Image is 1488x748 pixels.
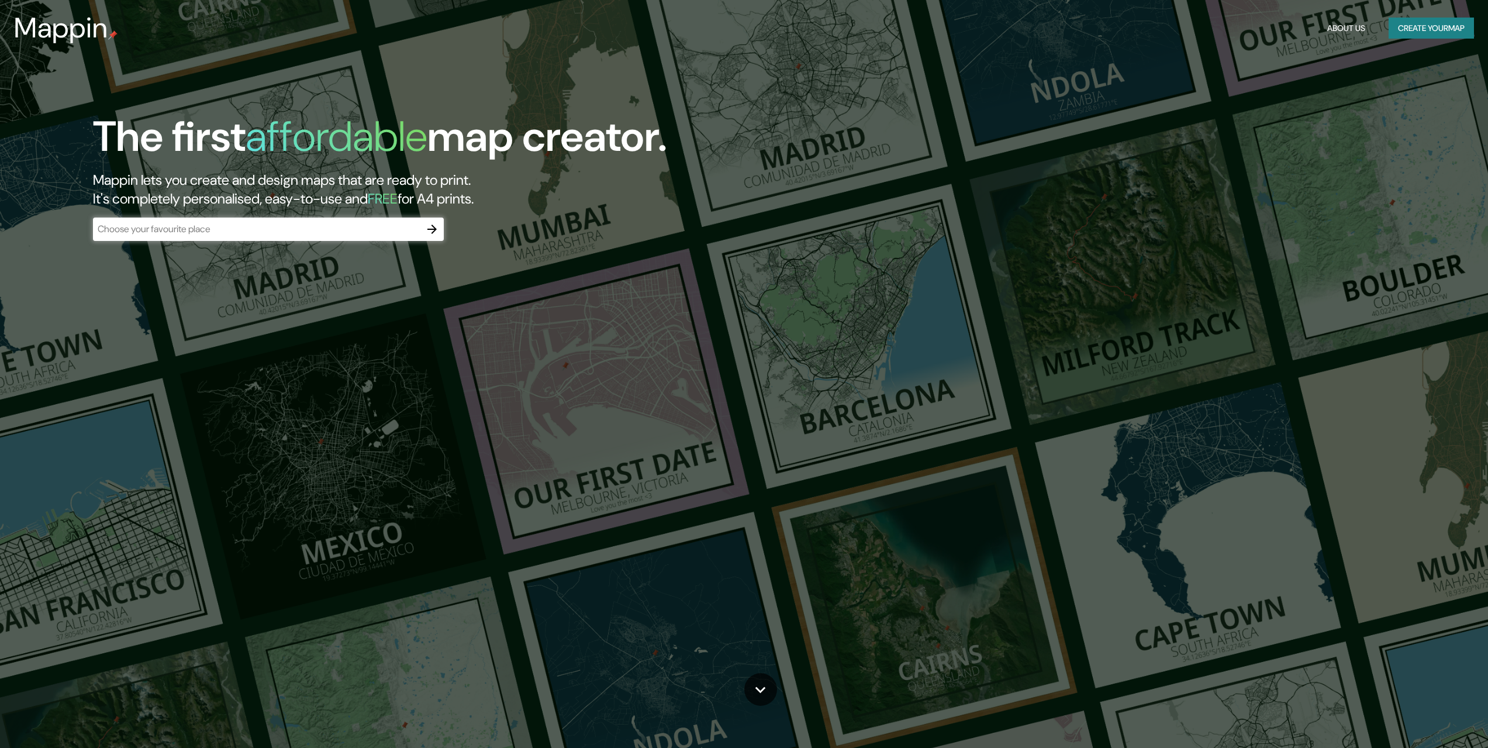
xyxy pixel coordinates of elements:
[1389,18,1474,39] button: Create yourmap
[93,171,837,208] h2: Mappin lets you create and design maps that are ready to print. It's completely personalised, eas...
[93,222,420,236] input: Choose your favourite place
[246,109,427,164] h1: affordable
[14,12,108,44] h3: Mappin
[368,189,398,208] h5: FREE
[93,112,667,171] h1: The first map creator.
[108,30,118,40] img: mappin-pin
[1384,702,1475,735] iframe: Help widget launcher
[1323,18,1370,39] button: About Us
